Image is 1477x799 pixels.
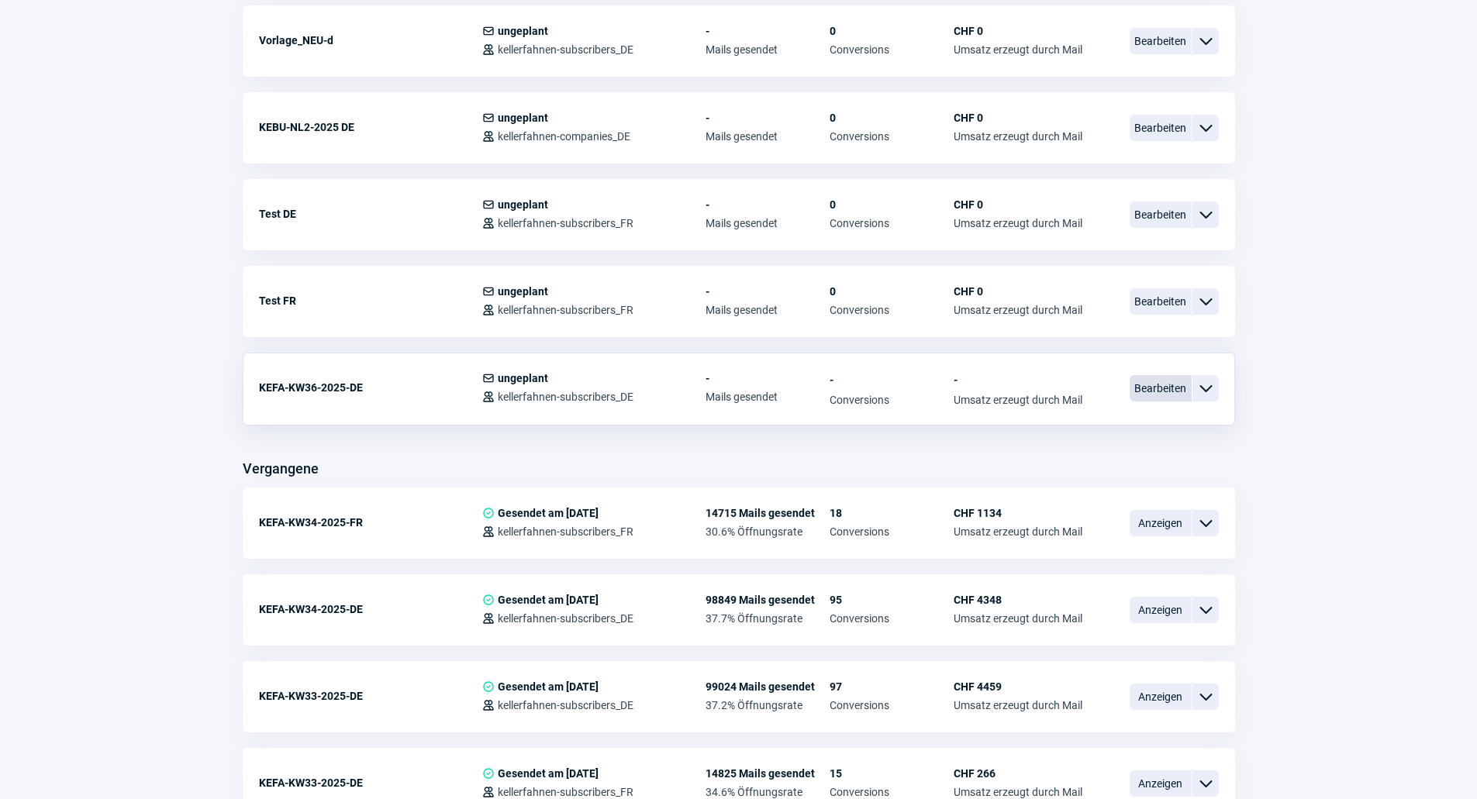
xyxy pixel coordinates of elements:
[706,304,830,316] span: Mails gesendet
[1130,597,1192,623] span: Anzeigen
[954,767,1082,780] span: CHF 266
[259,767,482,798] div: KEFA-KW33-2025-DE
[498,43,633,56] span: kellerfahnen-subscribers_DE
[706,699,830,711] span: 37.2% Öffnungsrate
[259,25,482,56] div: Vorlage_NEU-d
[259,198,482,229] div: Test DE
[830,767,954,780] span: 15
[1130,115,1192,141] span: Bearbeiten
[498,525,633,538] span: kellerfahnen-subscribers_FR
[954,285,1082,298] span: CHF 0
[706,767,830,780] span: 14825 Mails gesendet
[498,372,548,384] span: ungeplant
[706,525,830,538] span: 30.6% Öffnungsrate
[706,25,830,37] span: -
[954,217,1082,229] span: Umsatz erzeugt durch Mail
[1130,770,1192,797] span: Anzeigen
[706,372,830,384] span: -
[706,786,830,798] span: 34.6% Öffnungsrate
[259,112,482,143] div: KEBU-NL2-2025 DE
[830,372,954,387] span: -
[498,507,599,519] span: Gesendet am [DATE]
[498,25,548,37] span: ungeplant
[259,285,482,316] div: Test FR
[830,25,954,37] span: 0
[954,786,1082,798] span: Umsatz erzeugt durch Mail
[706,507,830,519] span: 14715 Mails gesendet
[243,456,319,481] h3: Vergangene
[498,112,548,124] span: ungeplant
[498,304,633,316] span: kellerfahnen-subscribers_FR
[498,217,633,229] span: kellerfahnen-subscribers_FR
[830,680,954,693] span: 97
[498,285,548,298] span: ungeplant
[830,699,954,711] span: Conversions
[954,25,1082,37] span: CHF 0
[830,217,954,229] span: Conversions
[706,43,830,56] span: Mails gesendet
[498,130,630,143] span: kellerfahnen-companies_DE
[498,786,633,798] span: kellerfahnen-subscribers_FR
[830,612,954,625] span: Conversions
[498,699,633,711] span: kellerfahnen-subscribers_DE
[498,391,633,403] span: kellerfahnen-subscribers_DE
[954,198,1082,211] span: CHF 0
[830,304,954,316] span: Conversions
[706,594,830,606] span: 98849 Mails gesendet
[830,112,954,124] span: 0
[830,594,954,606] span: 95
[706,198,830,211] span: -
[498,680,599,693] span: Gesendet am [DATE]
[706,285,830,298] span: -
[830,130,954,143] span: Conversions
[954,112,1082,124] span: CHF 0
[954,130,1082,143] span: Umsatz erzeugt durch Mail
[954,594,1082,606] span: CHF 4348
[498,612,633,625] span: kellerfahnen-subscribers_DE
[830,525,954,538] span: Conversions
[954,680,1082,693] span: CHF 4459
[954,699,1082,711] span: Umsatz erzeugt durch Mail
[830,43,954,56] span: Conversions
[954,394,1082,406] span: Umsatz erzeugt durch Mail
[706,130,830,143] span: Mails gesendet
[498,594,599,606] span: Gesendet am [DATE]
[259,680,482,711] div: KEFA-KW33-2025-DE
[498,767,599,780] span: Gesendet am [DATE]
[706,612,830,625] span: 37.7% Öffnungsrate
[830,285,954,298] span: 0
[830,507,954,519] span: 18
[830,198,954,211] span: 0
[830,786,954,798] span: Conversions
[706,391,830,403] span: Mails gesendet
[706,217,830,229] span: Mails gesendet
[954,525,1082,538] span: Umsatz erzeugt durch Mail
[1130,288,1192,315] span: Bearbeiten
[954,507,1082,519] span: CHF 1134
[1130,684,1192,710] span: Anzeigen
[954,43,1082,56] span: Umsatz erzeugt durch Mail
[954,372,1082,387] span: -
[954,612,1082,625] span: Umsatz erzeugt durch Mail
[1130,28,1192,54] span: Bearbeiten
[1130,201,1192,228] span: Bearbeiten
[1130,375,1192,401] span: Bearbeiten
[1130,510,1192,536] span: Anzeigen
[706,112,830,124] span: -
[498,198,548,211] span: ungeplant
[259,507,482,538] div: KEFA-KW34-2025-FR
[830,394,954,406] span: Conversions
[954,304,1082,316] span: Umsatz erzeugt durch Mail
[259,594,482,625] div: KEFA-KW34-2025-DE
[259,372,482,403] div: KEFA-KW36-2025-DE
[706,680,830,693] span: 99024 Mails gesendet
